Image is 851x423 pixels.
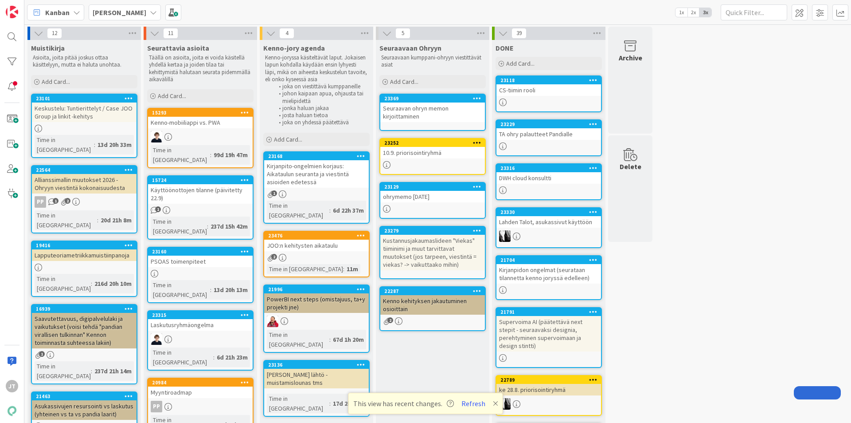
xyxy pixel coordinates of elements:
div: 15724Käyttöönottojen tilanne (päivitetty 22.9) [148,176,253,204]
span: 2x [687,8,699,17]
div: 23129ohrymemo [DATE] [380,183,485,202]
div: 21996 [264,285,369,293]
span: 5 [395,28,410,39]
span: 39 [511,28,527,39]
div: 17d 2h 24m [331,399,366,408]
span: 1 [53,198,59,204]
span: : [210,150,211,160]
b: [PERSON_NAME] [93,8,146,17]
div: 23168Kirjanpito-ongelmien korjaus: Aikataulun seuranta ja viestintä asioiden edetessä [264,152,369,188]
div: Delete [620,161,641,172]
div: ohrymemo [DATE] [380,191,485,202]
div: 19416 [36,242,137,249]
div: 21704 [500,257,601,263]
div: 237d 21h 14m [92,366,134,376]
div: Time in [GEOGRAPHIC_DATA] [151,217,207,236]
span: Add Card... [506,59,535,67]
div: 19416 [32,241,137,249]
a: 15293Kenno-mobiiliappi vs. PWAMTTime in [GEOGRAPHIC_DATA]:99d 19h 47m [147,108,254,168]
span: : [213,352,215,362]
span: 1x [675,8,687,17]
span: 2 [387,317,393,323]
a: 23229TA ohry palautteet Pandialle [496,119,602,156]
div: 22287Kenno kehityksen jakautuminen osioittain [380,287,485,315]
div: 21704 [496,256,601,264]
div: 67d 1h 20m [331,335,366,344]
a: 23476JOO:n kehitysten aikatauluTime in [GEOGRAPHIC_DATA]:11m [263,231,370,277]
img: Visit kanbanzone.com [6,6,18,18]
div: 22789 [496,376,601,384]
div: Saavutettavuus, digipalvelulaki ja vaikutukset (voisi tehdä "pandian virallisen tulkinnan" Kennon... [32,313,137,348]
div: 23101 [32,95,137,103]
a: 23315LaskutusryhmäongelmaMTTime in [GEOGRAPHIC_DATA]:6d 21h 23m [147,310,254,371]
img: MT [151,333,162,345]
a: 22287Kenno kehityksen jakautuminen osioittain [379,286,486,331]
span: 1 [39,351,45,357]
span: 1 [155,206,161,212]
a: 19416LapputeoriametriikkamuistiinpanojaTime in [GEOGRAPHIC_DATA]:216d 20h 10m [31,241,137,297]
span: 11 [163,28,178,39]
div: 23279 [380,227,485,235]
div: PP [151,401,162,412]
div: 22287 [384,288,485,294]
span: This view has recent changes. [353,398,454,409]
div: KV [496,230,601,242]
p: Seuraavaan kumppani-ohryyn viestittävät asiat [381,54,484,69]
div: 23279 [384,228,485,234]
div: 23252 [384,140,485,146]
div: Time in [GEOGRAPHIC_DATA] [35,361,91,381]
div: Kustannusjakaumaslideen "Viekas" tiiminimi ja muut tarvittavat muutokset (jos tarpeen, viestintä ... [380,235,485,270]
div: 21791 [500,309,601,315]
div: 237d 15h 42m [208,221,250,231]
div: Käyttöönottojen tilanne (päivitetty 22.9) [148,184,253,204]
a: 23330Lahden Talot, asukassivut käyttöönKV [496,207,602,248]
div: 23330 [496,208,601,216]
div: 23229 [496,120,601,128]
div: 16939 [36,306,137,312]
div: 21463 [32,392,137,400]
div: 22564 [32,166,137,174]
div: Time in [GEOGRAPHIC_DATA] [35,135,94,154]
div: CS-tiimin rooli [496,84,601,96]
a: 23160PSOAS toimenpiteetTime in [GEOGRAPHIC_DATA]:13d 20h 13m [147,247,254,303]
img: KV [499,230,511,242]
div: 21996 [268,286,369,293]
span: : [91,279,92,289]
span: : [207,221,208,231]
span: 4 [279,28,294,39]
div: 15293 [148,109,253,117]
div: 21463Asukassivujen resursointi vs laskutus (yhteinen vs ta vs pandia laarit) [32,392,137,420]
button: Refresh [458,398,488,409]
div: 20984Myyntiroadmap [148,379,253,398]
span: DONE [496,43,514,52]
a: 23101Keskustelu: Tuntierittelyt / Case JOO Group ja linkit -kehitysTime in [GEOGRAPHIC_DATA]:13d ... [31,94,137,158]
div: PSOAS toimenpiteet [148,256,253,267]
div: [PERSON_NAME] lähtö - muistamislounas tms [264,369,369,388]
span: 3x [699,8,711,17]
a: 23129ohrymemo [DATE] [379,182,486,219]
div: 15293 [152,110,253,116]
div: 23330 [500,209,601,215]
div: Supervoima AI (päätettävä next stepit - seuraavaksi designia, perehtyminen supervoimaan ja design... [496,316,601,352]
div: PowerBI next steps (omistajuus, ta+y projekti jne) [264,293,369,313]
p: Kenno-joryssa käsiteltävät laput. Jokaisen lapun kohdalla käydään ensin lyhyesti läpi, mikä on ai... [265,54,368,83]
div: 23316 [500,165,601,171]
li: johon kaipaan apua, ohjausta tai mielipidettä [274,90,368,105]
div: Lahden Talot, asukassivut käyttöön [496,216,601,228]
div: 23252 [380,139,485,147]
li: joka on viestittävä kumppaneille [274,83,368,90]
input: Quick Filter... [721,4,787,20]
div: 23160PSOAS toimenpiteet [148,248,253,267]
div: Time in [GEOGRAPHIC_DATA] [151,280,210,300]
span: : [97,215,98,225]
div: Time in [GEOGRAPHIC_DATA] [267,201,329,220]
div: 23136 [264,361,369,369]
div: JOO:n kehitysten aikataulu [264,240,369,251]
div: 19416Lapputeoriametriikkamuistiinpanoja [32,241,137,261]
a: 23118CS-tiimin rooli [496,75,602,112]
div: 21996PowerBI next steps (omistajuus, ta+y projekti jne) [264,285,369,313]
div: 13d 20h 33m [95,140,134,150]
a: 21791Supervoima AI (päätettävä next stepit - seuraavaksi designia, perehtyminen supervoimaan ja d... [496,307,602,368]
div: Allianssimallin muutokset 2026 - Ohryyn viestintä kokonaisuudesta [32,174,137,194]
div: JS [264,316,369,327]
